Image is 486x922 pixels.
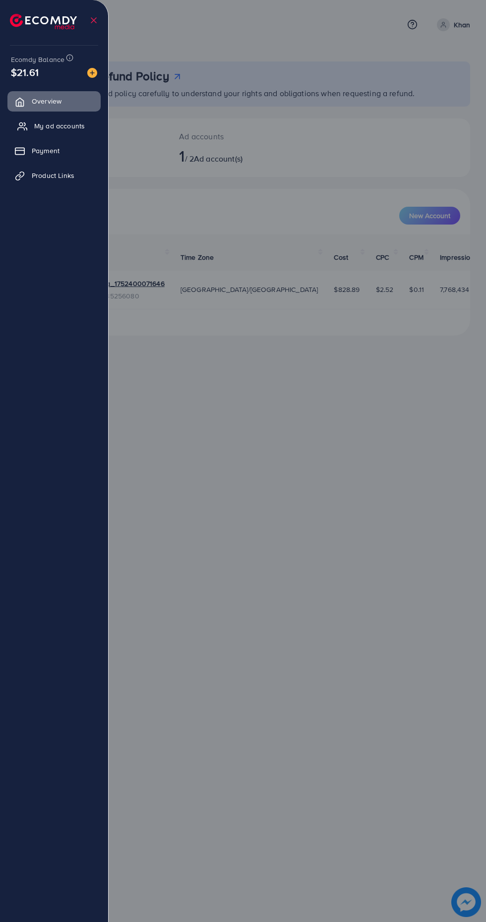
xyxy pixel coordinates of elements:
[32,146,60,156] span: Payment
[32,96,61,106] span: Overview
[34,121,85,131] span: My ad accounts
[32,171,74,180] span: Product Links
[7,116,101,136] a: My ad accounts
[10,14,77,29] img: logo
[11,65,39,79] span: $21.61
[7,141,101,161] a: Payment
[87,68,97,78] img: image
[7,91,101,111] a: Overview
[7,166,101,185] a: Product Links
[11,55,64,64] span: Ecomdy Balance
